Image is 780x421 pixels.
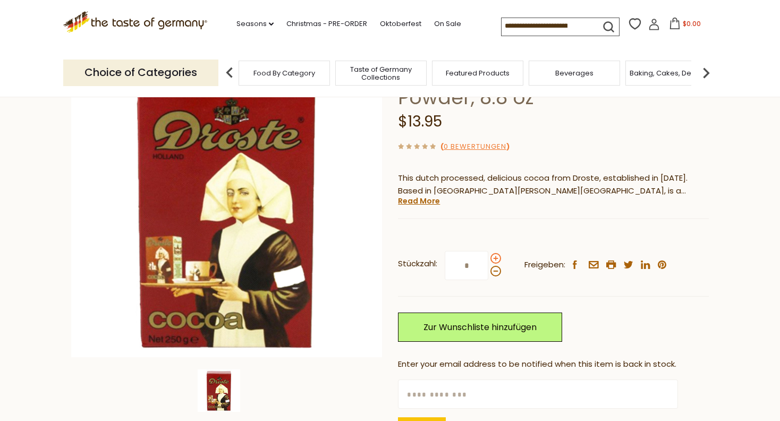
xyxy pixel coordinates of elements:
a: Oktoberfest [380,18,421,30]
img: Droste Original Dutch Cocoa Powder, 8.8 oz [71,46,382,357]
a: 0 Bewertungen [444,141,506,153]
a: Seasons [236,18,274,30]
a: Featured Products [446,69,510,77]
button: $0.00 [662,18,707,33]
img: previous arrow [219,62,240,83]
strong: Stückzahl: [398,257,437,271]
a: Food By Category [253,69,315,77]
a: Read More [398,196,440,206]
a: Christmas - PRE-ORDER [286,18,367,30]
img: Droste Original Dutch Cocoa Powder, 8.8 oz [198,369,240,412]
input: Stückzahl: [445,251,488,280]
img: next arrow [696,62,717,83]
a: Zur Wunschliste hinzufügen [398,313,562,342]
span: $13.95 [398,111,442,132]
a: Baking, Cakes, Desserts [630,69,712,77]
p: Choice of Categories [63,60,218,86]
p: This dutch processed, delicious cocoa from Droste, established in [DATE]. Based in [GEOGRAPHIC_DA... [398,172,709,198]
span: Freigeben: [524,258,565,272]
span: ( ) [440,141,510,151]
a: Beverages [555,69,594,77]
a: On Sale [434,18,461,30]
div: Enter your email address to be notified when this item is back in stock. [398,358,709,371]
span: $0.00 [683,19,701,28]
a: Taste of Germany Collections [338,65,423,81]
